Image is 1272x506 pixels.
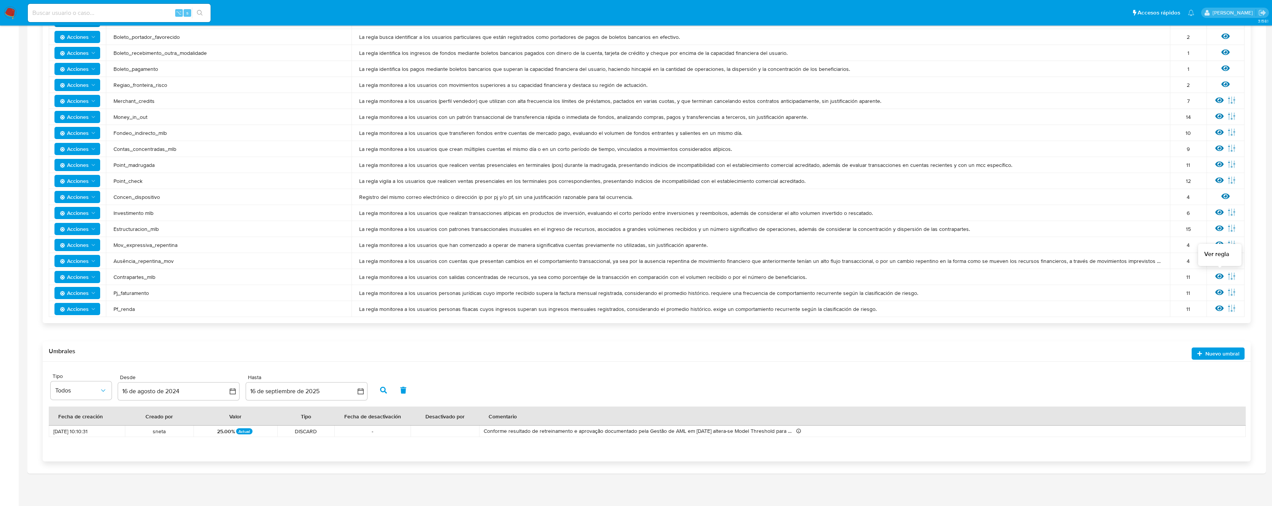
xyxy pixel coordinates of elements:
[1213,9,1256,16] p: federico.luaces@mercadolibre.com
[28,8,211,18] input: Buscar usuario o caso...
[192,8,208,18] button: search-icon
[1258,18,1268,24] span: 3.158.1
[176,9,182,16] span: ⌥
[1258,9,1266,17] a: Salir
[186,9,189,16] span: s
[1204,250,1229,258] span: Ver regla
[1188,10,1194,16] a: Notificaciones
[1138,9,1180,17] span: Accesos rápidos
